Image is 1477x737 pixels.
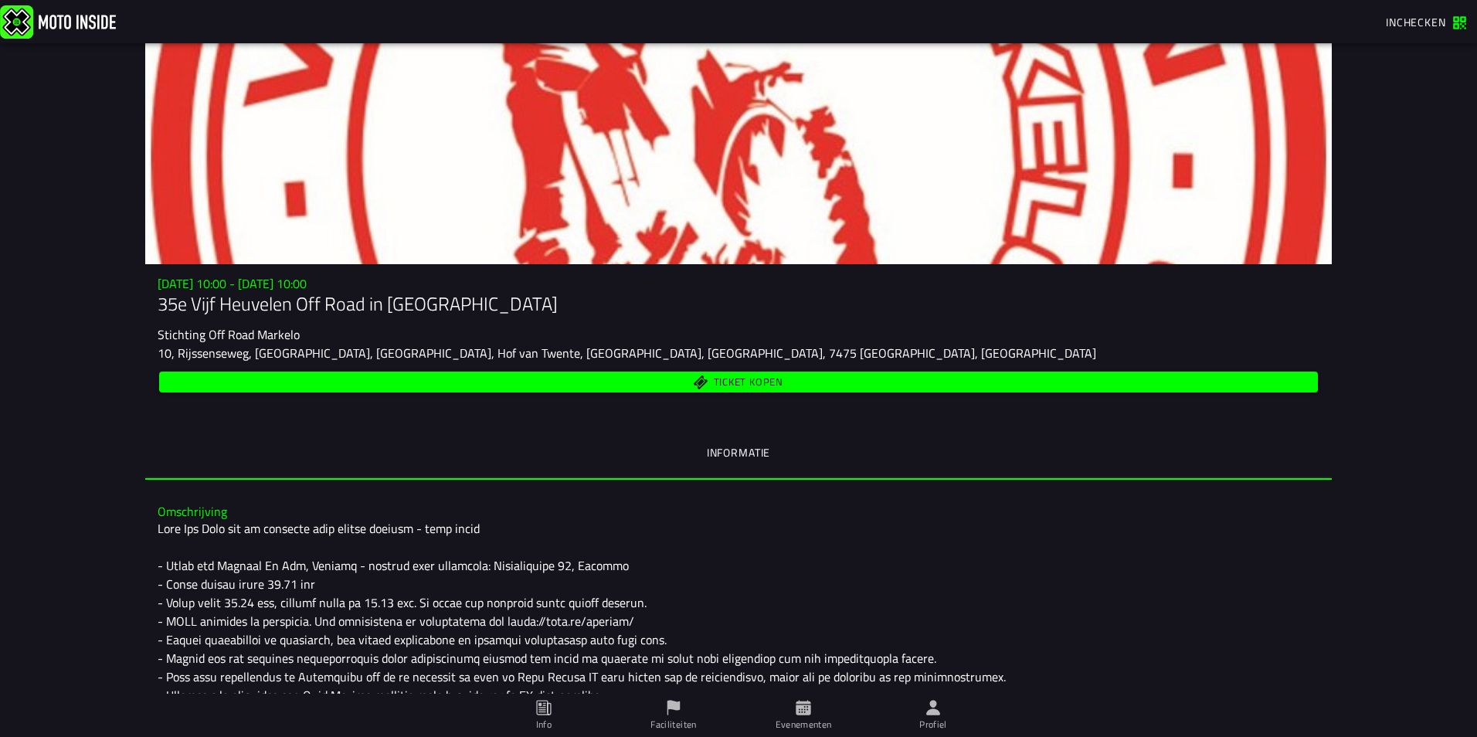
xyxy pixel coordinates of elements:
ion-label: Info [536,718,552,732]
span: Ticket kopen [714,378,783,388]
ion-text: 10, Rijssenseweg, [GEOGRAPHIC_DATA], [GEOGRAPHIC_DATA], Hof van Twente, [GEOGRAPHIC_DATA], [GEOGR... [158,344,1096,362]
span: Inchecken [1386,14,1446,30]
h1: 35e Vijf Heuvelen Off Road in [GEOGRAPHIC_DATA] [158,291,1319,316]
ion-label: Profiel [919,718,947,732]
h3: [DATE] 10:00 - [DATE] 10:00 [158,277,1319,291]
h3: Omschrijving [158,504,1319,519]
a: Inchecken [1378,8,1474,35]
ion-label: Faciliteiten [650,718,696,732]
ion-text: Stichting Off Road Markelo [158,325,300,344]
ion-label: Evenementen [776,718,832,732]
